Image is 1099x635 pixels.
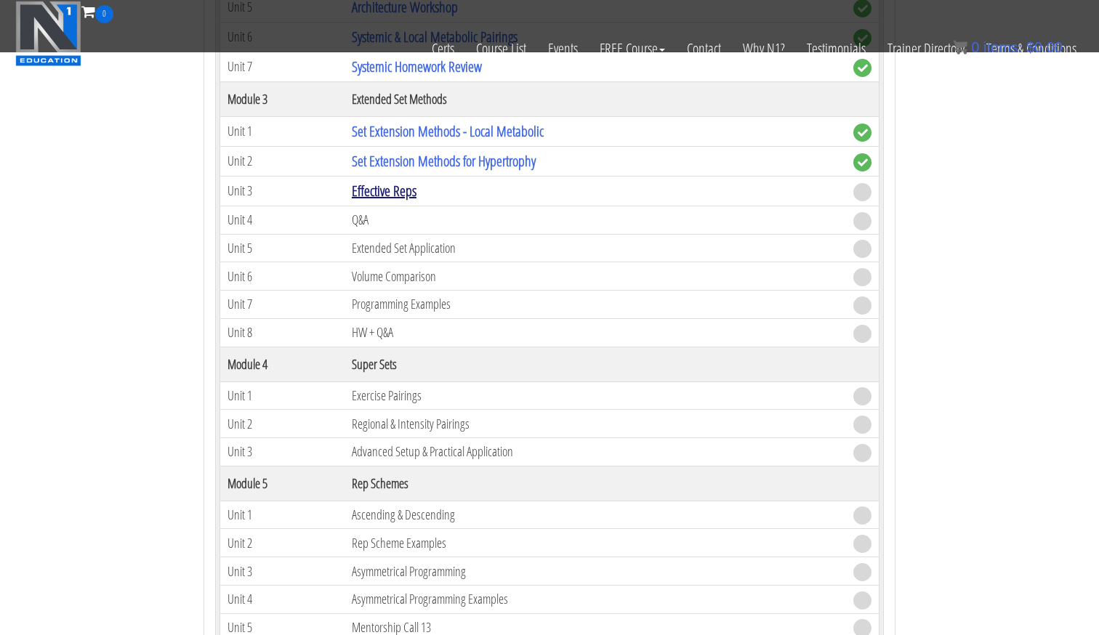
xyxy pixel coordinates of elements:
[853,124,871,142] span: complete
[983,39,1022,55] span: items:
[345,529,846,557] td: Rep Scheme Examples
[345,81,846,116] th: Extended Set Methods
[352,151,536,171] a: Set Extension Methods for Hypertrophy
[220,318,345,347] td: Unit 8
[345,262,846,291] td: Volume Comparison
[953,39,1063,55] a: 0 items: $0.00
[220,116,345,146] td: Unit 1
[220,381,345,410] td: Unit 1
[15,1,81,66] img: n1-education
[220,557,345,586] td: Unit 3
[352,121,544,141] a: Set Extension Methods - Local Metabolic
[853,153,871,171] span: complete
[345,557,846,586] td: Asymmetrical Programming
[220,410,345,438] td: Unit 2
[345,291,846,319] td: Programming Examples
[345,466,846,501] th: Rep Schemes
[220,438,345,466] td: Unit 3
[95,5,113,23] span: 0
[589,23,676,74] a: FREE Course
[971,39,979,55] span: 0
[220,347,345,381] th: Module 4
[345,318,846,347] td: HW + Q&A
[220,291,345,319] td: Unit 7
[537,23,589,74] a: Events
[345,347,846,381] th: Super Sets
[81,1,113,21] a: 0
[345,206,846,234] td: Q&A
[465,23,537,74] a: Course List
[975,23,1087,74] a: Terms & Conditions
[345,438,846,466] td: Advanced Setup & Practical Application
[220,262,345,291] td: Unit 6
[352,57,482,76] a: Systemic Homework Review
[220,234,345,262] td: Unit 5
[953,40,967,54] img: icon11.png
[220,466,345,501] th: Module 5
[220,529,345,557] td: Unit 2
[345,381,846,410] td: Exercise Pairings
[732,23,796,74] a: Why N1?
[676,23,732,74] a: Contact
[220,501,345,529] td: Unit 1
[345,501,846,529] td: Ascending & Descending
[877,23,975,74] a: Trainer Directory
[796,23,877,74] a: Testimonials
[352,181,416,201] a: Effective Reps
[1026,39,1063,55] bdi: 0.00
[421,23,465,74] a: Certs
[220,585,345,613] td: Unit 4
[220,176,345,206] td: Unit 3
[220,206,345,234] td: Unit 4
[345,410,846,438] td: Regional & Intensity Pairings
[220,146,345,176] td: Unit 2
[345,234,846,262] td: Extended Set Application
[1026,39,1034,55] span: $
[220,81,345,116] th: Module 3
[345,585,846,613] td: Asymmetrical Programming Examples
